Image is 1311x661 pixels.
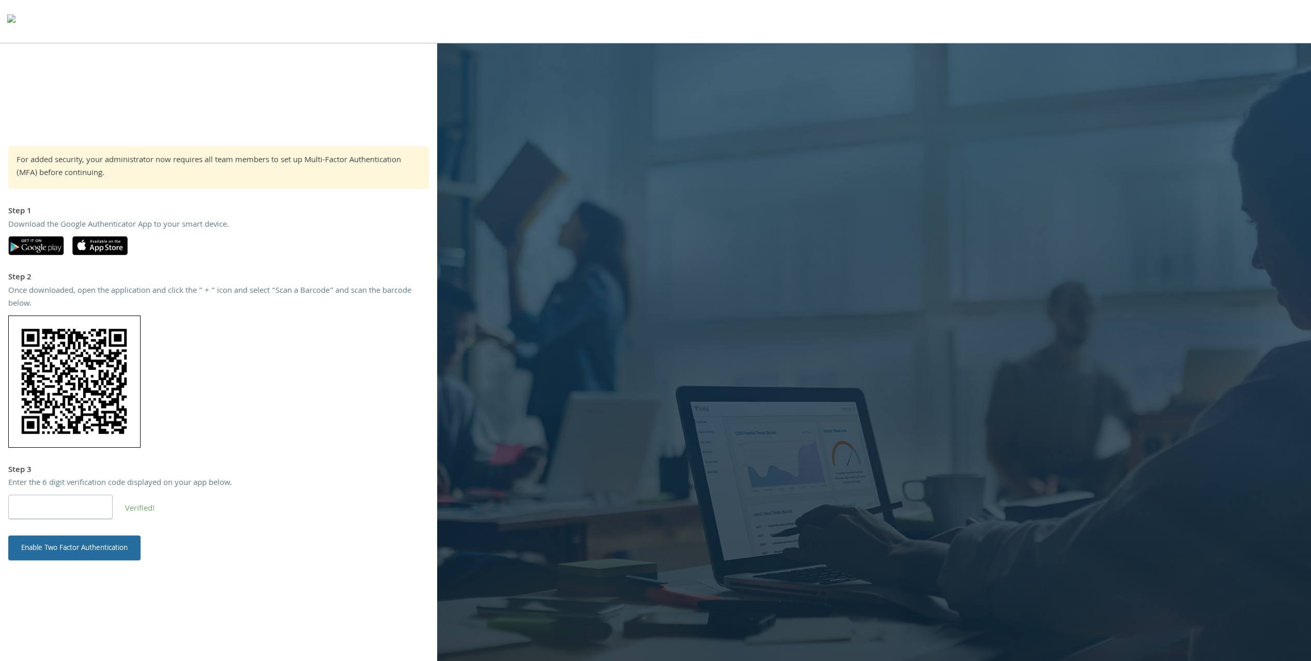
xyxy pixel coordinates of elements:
[8,316,141,448] img: +rmiSWqpLMAwAAAABJRU5ErkJggg==
[8,464,32,477] strong: Step 3
[8,205,32,218] strong: Step 1
[125,502,155,516] span: Verified!
[8,219,429,232] div: Download the Google Authenticator App to your smart device.
[8,536,141,560] button: Enable Two Factor Authentication
[8,236,64,255] img: google-play.svg
[8,477,429,491] div: Enter the 6 digit verification code displayed on your app below.
[8,285,429,311] div: Once downloaded, open the application and click the “ + “ icon and select “Scan a Barcode” and sc...
[72,236,128,255] img: apple-app-store.svg
[8,271,32,285] strong: Step 2
[7,11,16,32] img: todyl-logo-dark.svg
[17,154,421,181] div: For added security, your administrator now requires all team members to set up Multi-Factor Authe...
